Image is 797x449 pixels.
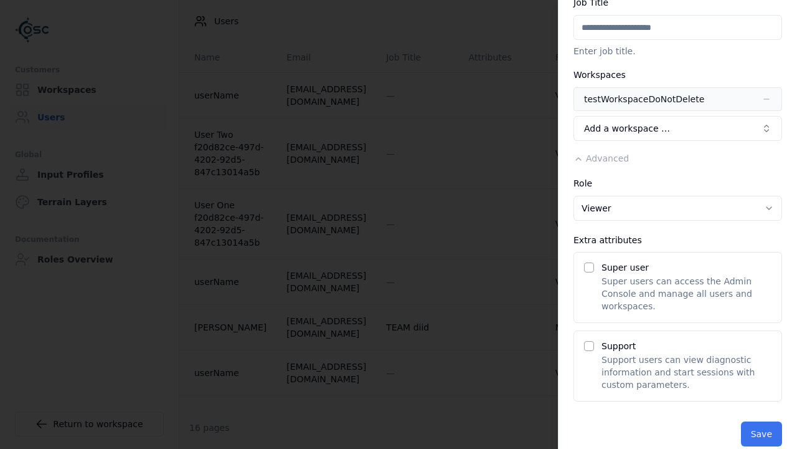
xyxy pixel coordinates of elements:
[573,152,629,165] button: Advanced
[586,153,629,163] span: Advanced
[601,341,636,351] label: Support
[601,275,771,312] p: Super users can access the Admin Console and manage all users and workspaces.
[573,236,782,244] div: Extra attributes
[573,45,782,57] p: Enter job title.
[601,354,771,391] p: Support users can view diagnostic information and start sessions with custom parameters.
[573,70,626,80] label: Workspaces
[584,122,670,135] span: Add a workspace …
[573,178,592,188] label: Role
[601,263,649,273] label: Super user
[741,422,782,447] button: Save
[584,93,704,105] div: testWorkspaceDoNotDelete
